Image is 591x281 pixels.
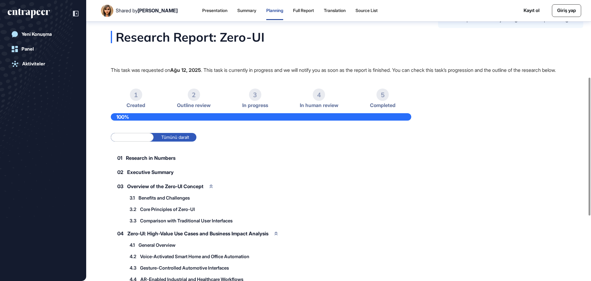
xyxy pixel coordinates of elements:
span: 3.2 [130,207,136,212]
strong: Ağu 12, 2025 [170,67,201,73]
span: 03 [117,184,123,189]
div: Yeni Konuşma [22,31,52,37]
a: Giriş yap [552,4,581,17]
span: Comparison with Traditional User Interfaces [140,218,233,223]
div: 5 [376,89,389,101]
div: entrapeer-logo [8,9,50,19]
p: This task was requested on . This task is currently in progress and we will notify you as soon as... [111,66,566,74]
span: General Overview [139,243,175,247]
div: Panel [22,46,34,52]
div: 1 [130,89,142,101]
span: [PERSON_NAME] [138,7,178,14]
div: 2 [188,89,200,101]
img: User Image [101,5,113,17]
span: Created [127,102,145,108]
div: 100% [111,113,411,121]
span: 4.3 [130,266,136,270]
div: Shared by [116,8,178,14]
label: Tümünü genişlet [111,133,154,142]
span: Zero-UI: High-Value Use Cases and Business Impact Analysis [127,231,268,236]
span: Core Principles of Zero-UI [140,207,195,212]
span: Executive Summary [127,170,174,175]
span: 4.2 [130,254,136,259]
div: Source List [356,8,378,13]
span: Voice-Activated Smart Home and Office Automation [140,254,249,259]
div: 4 [313,89,325,101]
a: Kayıt ol [524,7,540,14]
span: Outline review [177,102,211,108]
span: 4.1 [130,243,135,247]
span: 02 [117,170,123,175]
span: Gesture-Controlled Automotive Interfaces [140,266,229,270]
span: 04 [117,231,124,236]
div: Aktiviteler [22,61,45,67]
div: Summary [237,8,256,13]
span: Research in Numbers [126,155,175,160]
div: Full Report [293,8,314,13]
span: 3.1 [130,196,135,200]
span: In progress [242,102,268,108]
span: 3.3 [130,218,136,223]
div: Planning [266,8,283,13]
div: Translation [324,8,346,13]
span: 01 [117,155,122,160]
div: 3 [249,89,261,101]
label: Tümünü daralt [154,133,196,142]
span: In human review [300,102,338,108]
div: Presentation [202,8,227,13]
span: Benefits and Challenges [139,196,190,200]
div: Research Report: Zero-UI [111,31,326,43]
span: Overview of the Zero-UI Concept [127,184,203,189]
span: Completed [370,102,396,108]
